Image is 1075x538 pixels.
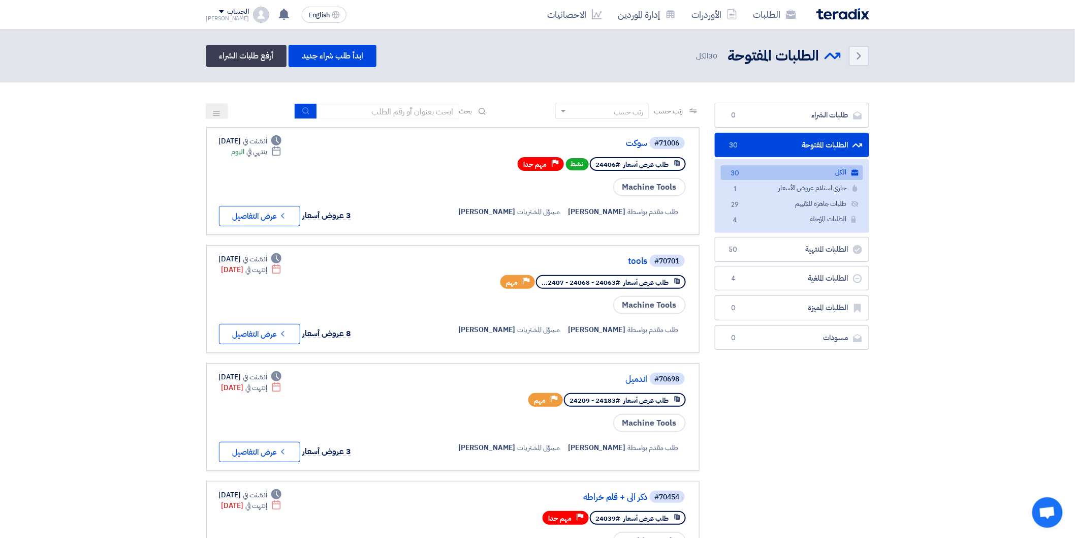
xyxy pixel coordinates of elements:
[219,324,300,344] button: عرض التفاصيل
[729,168,741,179] span: 30
[654,106,683,116] span: رتب حسب
[219,490,282,500] div: [DATE]
[613,296,686,314] span: Machine Tools
[243,254,267,264] span: أنشئت في
[253,7,269,23] img: profile_test.png
[715,295,869,320] a: الطلبات المميزة0
[222,382,282,393] div: [DATE]
[445,139,648,148] a: سوكت
[222,264,282,275] div: [DATE]
[246,146,267,157] span: ينتهي في
[684,3,745,26] a: الأوردرات
[458,206,516,217] span: [PERSON_NAME]
[542,278,620,287] span: #24063 - 24068 - 2407...
[624,396,669,405] span: طلب عرض أسعار
[728,333,740,343] span: 0
[303,445,352,458] span: 3 عروض أسعار
[1032,497,1063,528] a: Open chat
[219,372,282,382] div: [DATE]
[568,324,626,335] span: [PERSON_NAME]
[613,414,686,432] span: Machine Tools
[507,278,518,287] span: مهم
[308,12,330,19] span: English
[709,50,718,62] span: 30
[627,206,679,217] span: طلب مقدم بواسطة
[596,160,620,169] span: #24406
[715,133,869,158] a: الطلبات المفتوحة30
[614,107,643,117] div: رتب حسب
[219,206,300,226] button: عرض التفاصيل
[568,206,626,217] span: [PERSON_NAME]
[728,274,740,284] span: 4
[696,50,719,62] span: الكل
[715,103,869,128] a: طلبات الشراء0
[624,514,669,523] span: طلب عرض أسعار
[721,181,863,196] a: جاري استلام عروض الأسعار
[627,442,679,453] span: طلب مقدم بواسطة
[540,3,610,26] a: الاحصائيات
[458,324,516,335] span: [PERSON_NAME]
[445,493,648,502] a: دكر الي + قلم خراطه
[715,325,869,350] a: مسودات0
[655,494,680,501] div: #70454
[715,237,869,262] a: الطلبات المنتهية50
[566,158,589,170] span: نشط
[227,8,249,16] div: الحساب
[222,500,282,511] div: [DATE]
[596,514,620,523] span: #24039
[729,184,741,195] span: 1
[445,375,648,384] a: اندميل
[729,215,741,226] span: 4
[816,8,869,20] img: Teradix logo
[728,245,740,255] span: 50
[610,3,684,26] a: إدارة الموردين
[206,45,287,67] a: أرفع طلبات الشراء
[624,278,669,287] span: طلب عرض أسعار
[534,396,546,405] span: مهم
[289,45,376,67] a: ابدأ طلب شراء جديد
[302,7,346,23] button: English
[715,266,869,291] a: الطلبات الملغية4
[518,206,560,217] span: مسؤل المشتريات
[206,16,249,21] div: [PERSON_NAME]
[459,106,472,116] span: بحث
[721,197,863,212] a: طلبات جاهزة للتقييم
[728,303,740,313] span: 0
[728,140,740,151] span: 30
[729,200,741,211] span: 29
[458,442,516,453] span: [PERSON_NAME]
[243,136,267,146] span: أنشئت في
[518,324,560,335] span: مسؤل المشتريات
[728,46,819,66] h2: الطلبات المفتوحة
[721,212,863,227] a: الطلبات المؤجلة
[245,382,267,393] span: إنتهت في
[549,514,572,523] span: مهم جدا
[303,210,352,222] span: 3 عروض أسعار
[231,146,281,157] div: اليوم
[243,490,267,500] span: أنشئت في
[219,136,282,146] div: [DATE]
[518,442,560,453] span: مسؤل المشتريات
[219,442,300,462] button: عرض التفاصيل
[728,110,740,121] span: 0
[303,327,352,340] span: 8 عروض أسعار
[317,104,459,119] input: ابحث بعنوان أو رقم الطلب
[624,160,669,169] span: طلب عرض أسعار
[445,257,648,266] a: tools
[613,178,686,196] span: Machine Tools
[524,160,547,169] span: مهم جدا
[655,140,680,147] div: #71006
[245,264,267,275] span: إنتهت في
[721,165,863,180] a: الكل
[245,500,267,511] span: إنتهت في
[655,258,680,265] div: #70701
[570,396,620,405] span: #24183 - 24209
[219,254,282,264] div: [DATE]
[568,442,626,453] span: [PERSON_NAME]
[655,376,680,383] div: #70698
[627,324,679,335] span: طلب مقدم بواسطة
[745,3,804,26] a: الطلبات
[243,372,267,382] span: أنشئت في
